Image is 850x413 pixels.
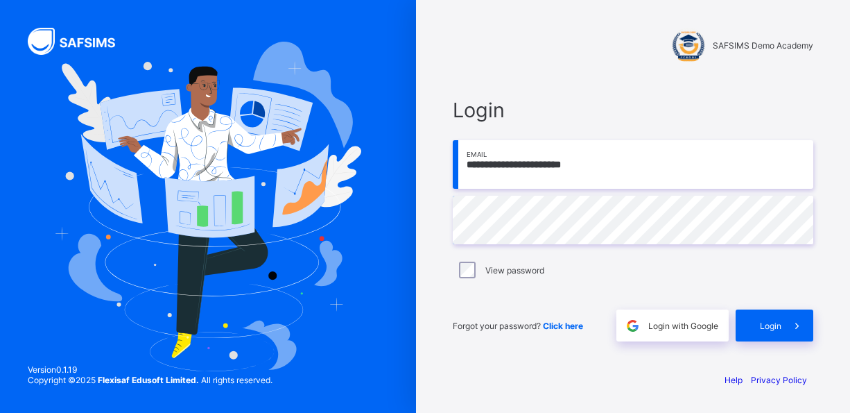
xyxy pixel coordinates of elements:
span: Version 0.1.19 [28,364,272,375]
span: SAFSIMS Demo Academy [713,40,813,51]
img: google.396cfc9801f0270233282035f929180a.svg [625,318,641,334]
span: Login with Google [648,321,718,331]
strong: Flexisaf Edusoft Limited. [98,375,199,385]
a: Help [725,375,743,385]
a: Privacy Policy [751,375,807,385]
span: Forgot your password? [453,321,583,331]
img: SAFSIMS Logo [28,28,132,55]
span: Login [760,321,781,331]
a: Click here [543,321,583,331]
span: Copyright © 2025 All rights reserved. [28,375,272,385]
img: Hero Image [55,42,362,372]
label: View password [485,265,544,276]
span: Login [453,98,813,122]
